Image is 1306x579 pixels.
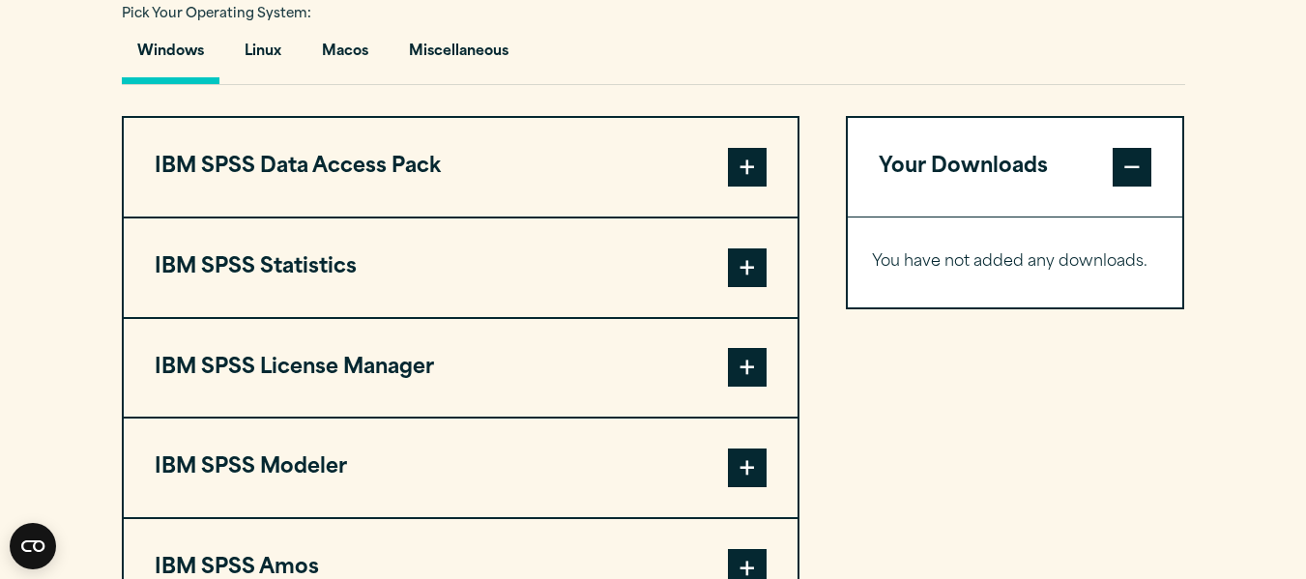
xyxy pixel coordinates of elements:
div: Your Downloads [848,217,1183,307]
span: Pick Your Operating System: [122,8,311,20]
button: Miscellaneous [393,29,524,84]
button: Open CMP widget [10,523,56,569]
button: IBM SPSS Data Access Pack [124,118,798,217]
button: IBM SPSS Modeler [124,419,798,517]
button: Your Downloads [848,118,1183,217]
button: IBM SPSS Statistics [124,218,798,317]
button: IBM SPSS License Manager [124,319,798,418]
button: Windows [122,29,219,84]
button: Linux [229,29,297,84]
button: Macos [306,29,384,84]
p: You have not added any downloads. [872,248,1159,276]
